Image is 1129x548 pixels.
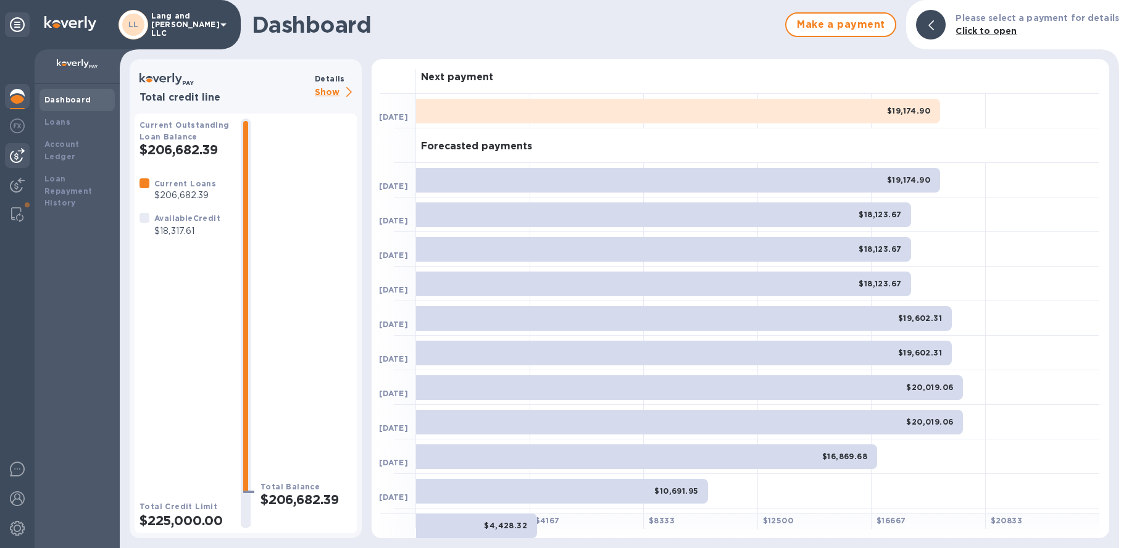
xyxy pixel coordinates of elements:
p: $18,317.61 [154,225,220,238]
b: Current Outstanding Loan Balance [140,120,230,141]
b: $ 12500 [763,516,793,525]
h3: Forecasted payments [421,141,532,152]
b: Loan Repayment History [44,174,93,208]
b: [DATE] [379,389,408,398]
b: Click to open [956,26,1017,36]
button: Make a payment [785,12,896,37]
span: Make a payment [796,17,885,32]
p: Show [315,85,357,101]
b: $19,174.90 [887,106,930,115]
b: $10,691.95 [654,486,698,496]
b: Details [315,74,345,83]
b: Current Loans [154,179,216,188]
h3: Next payment [421,72,493,83]
b: [DATE] [379,320,408,329]
b: [DATE] [379,458,408,467]
b: $19,602.31 [898,348,942,357]
b: $18,123.67 [859,279,901,288]
p: $206,682.39 [154,189,216,202]
b: $18,123.67 [859,244,901,254]
h2: $225,000.00 [140,513,231,528]
div: Unpin categories [5,12,30,37]
b: [DATE] [379,492,408,502]
b: Total Balance [260,482,320,491]
b: $19,174.90 [887,175,930,185]
b: Loans [44,117,70,127]
h2: $206,682.39 [140,142,231,157]
b: [DATE] [379,354,408,363]
b: $20,019.06 [906,383,953,392]
b: $19,602.31 [898,313,942,323]
img: Foreign exchange [10,118,25,133]
b: [DATE] [379,423,408,433]
b: Dashboard [44,95,91,104]
b: Total Credit Limit [140,502,217,511]
b: LL [128,20,139,29]
h2: $206,682.39 [260,492,352,507]
img: Logo [44,16,96,31]
b: $18,123.67 [859,210,901,219]
p: Lang and [PERSON_NAME] LLC [151,12,213,38]
b: [DATE] [379,181,408,191]
b: $ 4167 [535,516,560,525]
b: $ 20833 [991,516,1022,525]
b: $20,019.06 [906,417,953,426]
h1: Dashboard [252,12,779,38]
b: $16,869.68 [822,452,867,461]
b: $ 16667 [877,516,906,525]
b: $4,428.32 [484,521,527,530]
b: [DATE] [379,251,408,260]
b: [DATE] [379,285,408,294]
b: [DATE] [379,216,408,225]
b: Account Ledger [44,139,80,161]
b: $ 8333 [649,516,675,525]
h3: Total credit line [140,92,310,104]
b: Available Credit [154,214,220,223]
b: Please select a payment for details [956,13,1119,23]
b: [DATE] [379,112,408,122]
